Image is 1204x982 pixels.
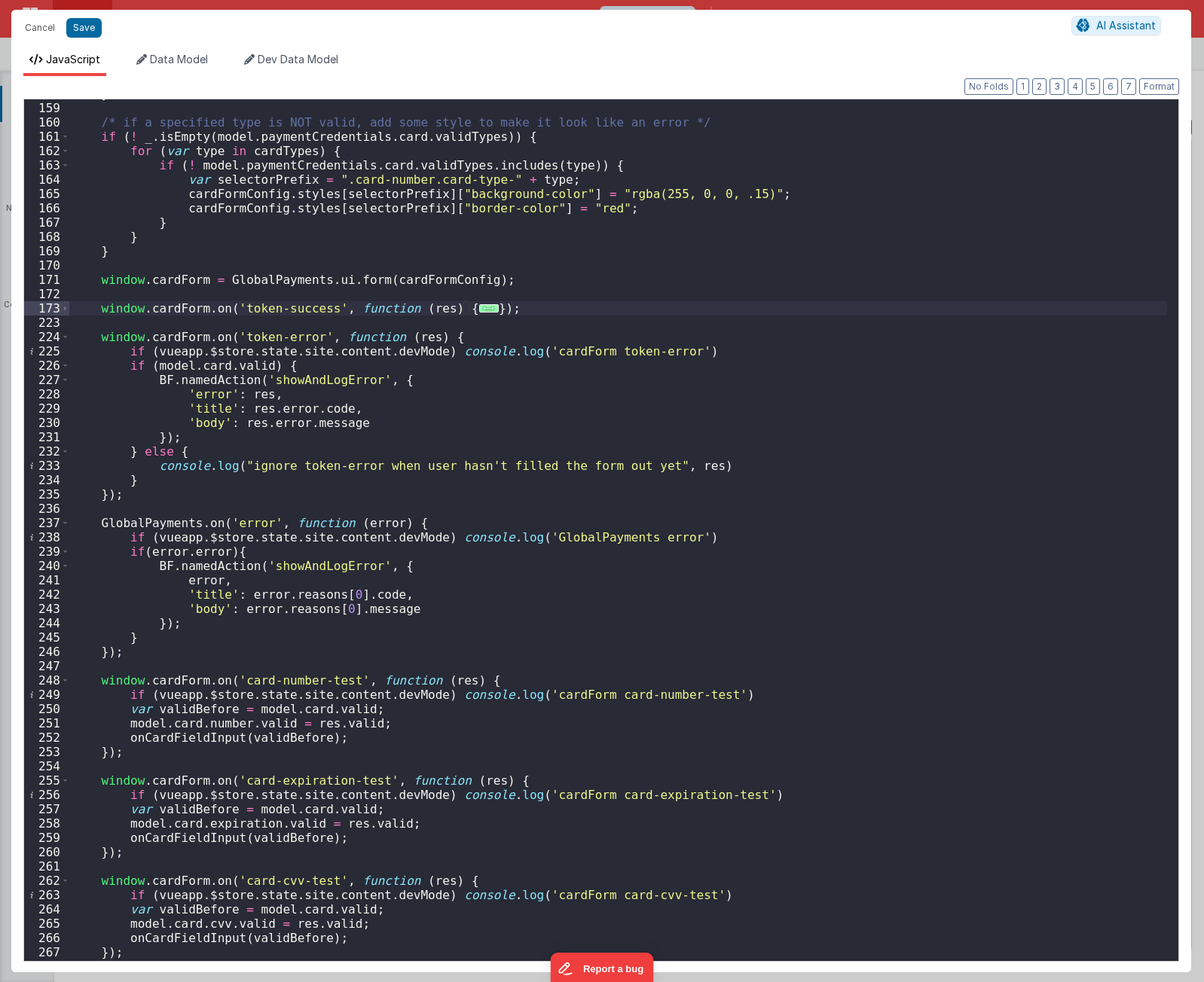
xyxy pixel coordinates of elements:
button: 2 [1032,78,1047,95]
div: 231 [24,430,69,444]
span: JavaScript [46,53,100,66]
div: 268 [24,959,69,974]
span: Data Model [150,53,208,66]
div: 161 [24,130,69,144]
button: 3 [1050,78,1065,95]
div: 227 [24,373,69,387]
div: 170 [24,258,69,273]
button: AI Assistant [1071,16,1161,35]
span: ... [479,304,499,313]
button: 5 [1086,78,1100,95]
div: 169 [24,244,69,258]
div: 260 [24,845,69,859]
div: 253 [24,745,69,759]
div: 233 [24,459,69,473]
div: 252 [24,730,69,745]
div: 243 [24,602,69,616]
div: 250 [24,702,69,716]
div: 172 [24,287,69,301]
div: 255 [24,773,69,788]
div: 257 [24,802,69,816]
div: 258 [24,816,69,831]
div: 264 [24,902,69,916]
div: 263 [24,888,69,902]
div: 247 [24,659,69,673]
div: 244 [24,616,69,630]
button: Save [66,18,102,38]
span: Dev Data Model [258,53,338,66]
div: 261 [24,859,69,874]
div: 234 [24,473,69,487]
div: 224 [24,330,69,344]
div: 226 [24,358,69,373]
span: AI Assistant [1096,19,1156,32]
div: 267 [24,945,69,959]
button: No Folds [964,78,1013,95]
div: 171 [24,273,69,287]
div: 246 [24,645,69,659]
div: 259 [24,831,69,845]
div: 159 [24,101,69,115]
div: 240 [24,559,69,573]
div: 236 [24,502,69,516]
div: 235 [24,487,69,502]
div: 251 [24,716,69,730]
div: 223 [24,316,69,330]
div: 256 [24,788,69,802]
div: 232 [24,444,69,459]
div: 239 [24,544,69,559]
div: 248 [24,673,69,688]
button: Format [1139,78,1179,95]
div: 230 [24,416,69,430]
div: 165 [24,187,69,201]
div: 254 [24,759,69,773]
div: 265 [24,916,69,931]
div: 238 [24,530,69,544]
button: 6 [1103,78,1118,95]
div: 242 [24,587,69,602]
div: 162 [24,144,69,158]
div: 168 [24,230,69,244]
div: 237 [24,516,69,530]
div: 228 [24,387,69,401]
div: 245 [24,630,69,645]
button: 4 [1068,78,1083,95]
div: 167 [24,215,69,230]
div: 173 [24,301,69,316]
div: 166 [24,201,69,215]
div: 241 [24,573,69,587]
div: 164 [24,172,69,187]
div: 160 [24,115,69,130]
button: 1 [1016,78,1029,95]
div: 262 [24,874,69,888]
div: 225 [24,344,69,358]
div: 266 [24,931,69,945]
button: 7 [1121,78,1136,95]
div: 249 [24,688,69,702]
button: Cancel [17,17,63,38]
div: 163 [24,158,69,172]
div: 229 [24,401,69,416]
